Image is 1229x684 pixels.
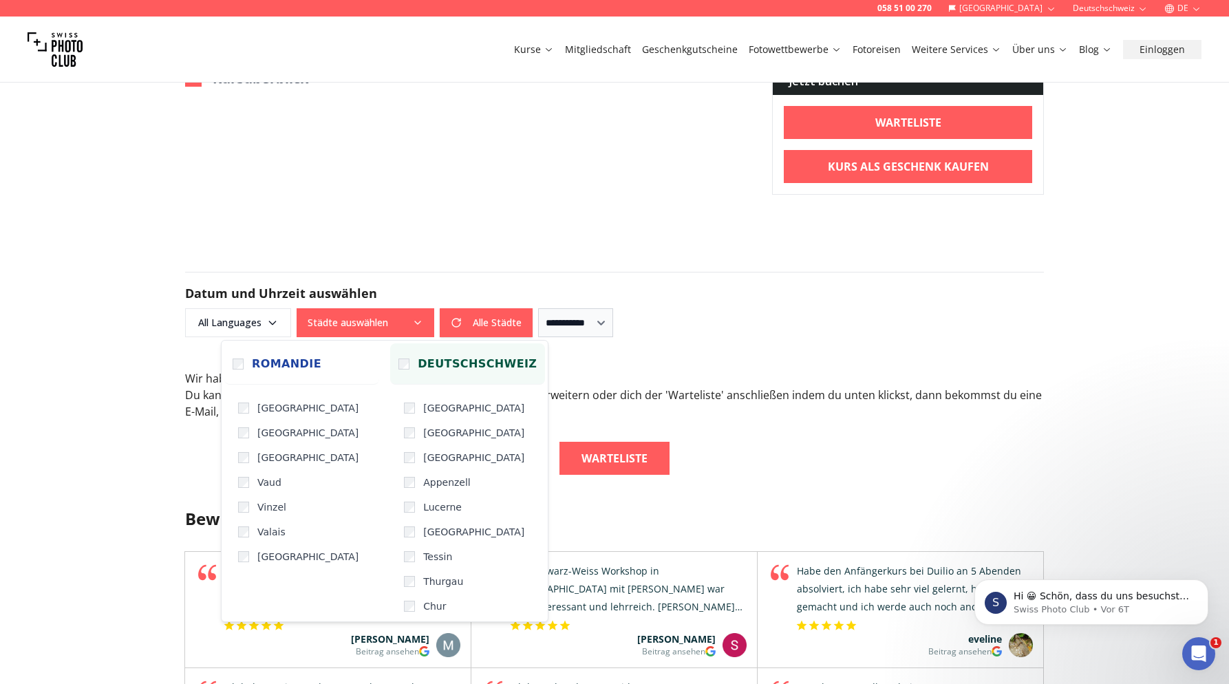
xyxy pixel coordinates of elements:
[1123,40,1201,59] button: Einloggen
[423,426,524,440] span: [GEOGRAPHIC_DATA]
[784,106,1032,139] a: Warteliste
[297,308,434,337] button: Städte auswählen
[1079,43,1112,56] a: Blog
[404,576,415,587] input: Thurgau
[1007,40,1073,59] button: Über uns
[185,284,1044,303] h2: Datum und Uhrzeit auswählen
[404,452,415,463] input: [GEOGRAPHIC_DATA]
[847,40,906,59] button: Fotoreisen
[257,475,281,489] span: Vaud
[637,40,743,59] button: Geschenkgutscheine
[423,550,452,564] span: Tessin
[1012,43,1068,56] a: Über uns
[743,40,847,59] button: Fotowettbewerbe
[423,599,446,613] span: Chur
[514,43,554,56] a: Kurse
[565,43,631,56] a: Mitgliedschaft
[28,22,83,77] img: Swiss photo club
[423,401,524,415] span: [GEOGRAPHIC_DATA]
[1182,637,1215,670] iframe: Intercom live chat
[404,526,415,537] input: [GEOGRAPHIC_DATA]
[257,525,286,539] span: Valais
[906,40,1007,59] button: Weitere Services
[404,427,415,438] input: [GEOGRAPHIC_DATA]
[509,40,559,59] button: Kurse
[233,359,244,370] input: Romandie
[252,356,321,372] span: Romandie
[404,477,415,488] input: Appenzell
[238,502,249,513] input: Vinzel
[238,427,249,438] input: [GEOGRAPHIC_DATA]
[185,308,291,337] button: All Languages
[877,3,932,14] a: 058 51 00 270
[404,502,415,513] input: Lucerne
[749,43,842,56] a: Fotowettbewerbe
[238,477,249,488] input: Vaud
[404,601,415,612] input: Chur
[853,43,901,56] a: Fotoreisen
[257,451,359,464] span: [GEOGRAPHIC_DATA]
[418,356,537,372] span: Deutschschweiz
[257,550,359,564] span: [GEOGRAPHIC_DATA]
[559,442,670,475] a: Warteliste
[221,340,548,622] div: Städte auswählen
[912,43,1001,56] a: Weitere Services
[257,426,359,440] span: [GEOGRAPHIC_DATA]
[423,500,462,514] span: Lucerne
[423,451,524,464] span: [GEOGRAPHIC_DATA]
[423,525,524,539] span: [GEOGRAPHIC_DATA]
[398,359,409,370] input: Deutschschweiz
[559,40,637,59] button: Mitgliedschaft
[187,310,289,335] span: All Languages
[238,526,249,537] input: Valais
[257,500,286,514] span: Vinzel
[423,575,463,588] span: Thurgau
[954,551,1229,647] iframe: Intercom notifications Nachricht
[440,308,533,337] button: Alle Städte
[1073,40,1118,59] button: Blog
[581,450,648,467] b: Warteliste
[828,158,989,175] b: Kurs als Geschenk kaufen
[875,114,941,131] b: Warteliste
[404,551,415,562] input: Tessin
[257,401,359,415] span: [GEOGRAPHIC_DATA]
[642,43,738,56] a: Geschenkgutscheine
[784,150,1032,183] a: Kurs als Geschenk kaufen
[404,403,415,414] input: [GEOGRAPHIC_DATA]
[238,551,249,562] input: [GEOGRAPHIC_DATA]
[238,452,249,463] input: [GEOGRAPHIC_DATA]
[423,475,471,489] span: Appenzell
[238,403,249,414] input: [GEOGRAPHIC_DATA]
[1210,637,1221,648] span: 1
[185,370,1044,420] div: Wir haben keine verfügbaren Klassen die zu deiner Auswahl passen . Du kannst deine Suche entweder...
[185,508,1044,530] h3: Bewertungen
